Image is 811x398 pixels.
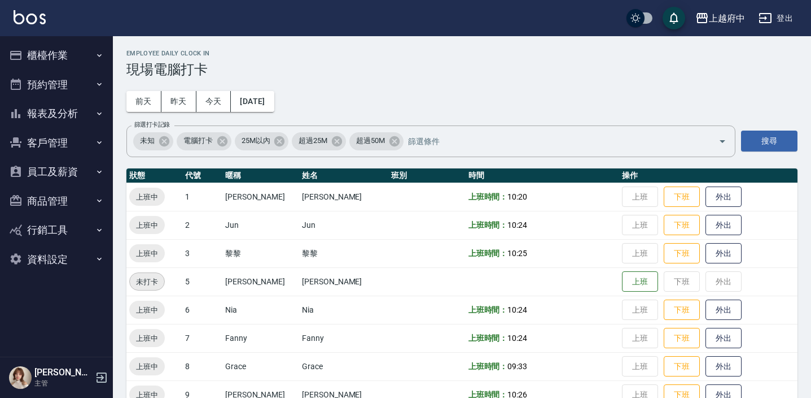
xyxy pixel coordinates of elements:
[9,366,32,389] img: Person
[664,356,700,377] button: 下班
[222,296,299,324] td: Nia
[507,249,527,258] span: 10:25
[664,187,700,207] button: 下班
[5,128,108,158] button: 客戶管理
[129,332,165,344] span: 上班中
[34,378,92,388] p: 主管
[292,132,346,150] div: 超過25M
[130,276,164,288] span: 未打卡
[349,135,392,146] span: 超過50M
[133,132,173,150] div: 未知
[182,324,222,352] td: 7
[299,267,388,296] td: [PERSON_NAME]
[182,183,222,211] td: 1
[134,120,170,129] label: 篩選打卡記錄
[299,168,388,183] th: 姓名
[705,187,742,207] button: 外出
[5,215,108,245] button: 行銷工具
[235,135,277,146] span: 25M以內
[126,62,797,77] h3: 現場電腦打卡
[126,50,797,57] h2: Employee Daily Clock In
[754,8,797,29] button: 登出
[468,249,508,258] b: 上班時間：
[182,239,222,267] td: 3
[177,135,220,146] span: 電腦打卡
[5,99,108,128] button: 報表及分析
[126,168,182,183] th: 狀態
[299,183,388,211] td: [PERSON_NAME]
[622,271,658,292] button: 上班
[507,305,527,314] span: 10:24
[14,10,46,24] img: Logo
[222,324,299,352] td: Fanny
[468,192,508,201] b: 上班時間：
[222,267,299,296] td: [PERSON_NAME]
[705,243,742,264] button: 外出
[664,328,700,349] button: 下班
[507,334,527,343] span: 10:24
[705,215,742,236] button: 外出
[507,192,527,201] span: 10:20
[5,245,108,274] button: 資料設定
[466,168,619,183] th: 時間
[222,183,299,211] td: [PERSON_NAME]
[133,135,161,146] span: 未知
[664,243,700,264] button: 下班
[235,132,289,150] div: 25M以內
[182,211,222,239] td: 2
[468,220,508,230] b: 上班時間：
[663,7,685,29] button: save
[129,304,165,316] span: 上班中
[741,131,797,152] button: 搜尋
[196,91,231,112] button: 今天
[468,362,508,371] b: 上班時間：
[299,324,388,352] td: Fanny
[388,168,465,183] th: 班別
[34,367,92,378] h5: [PERSON_NAME]
[349,132,404,150] div: 超過50M
[5,157,108,187] button: 員工及薪資
[129,248,165,259] span: 上班中
[705,328,742,349] button: 外出
[705,300,742,321] button: 外出
[222,168,299,183] th: 暱稱
[299,296,388,324] td: Nia
[5,41,108,70] button: 櫃檯作業
[507,362,527,371] span: 09:33
[691,7,749,30] button: 上越府中
[231,91,274,112] button: [DATE]
[129,219,165,231] span: 上班中
[664,215,700,236] button: 下班
[709,11,745,25] div: 上越府中
[705,356,742,377] button: 外出
[222,352,299,380] td: Grace
[292,135,334,146] span: 超過25M
[5,70,108,99] button: 預約管理
[713,132,731,150] button: Open
[222,239,299,267] td: 黎黎
[468,334,508,343] b: 上班時間：
[182,352,222,380] td: 8
[507,220,527,230] span: 10:24
[299,239,388,267] td: 黎黎
[619,168,797,183] th: 操作
[468,305,508,314] b: 上班時間：
[129,361,165,373] span: 上班中
[5,187,108,216] button: 商品管理
[126,91,161,112] button: 前天
[299,211,388,239] td: Jun
[177,132,231,150] div: 電腦打卡
[129,191,165,203] span: 上班中
[299,352,388,380] td: Grace
[182,168,222,183] th: 代號
[182,296,222,324] td: 6
[405,131,699,151] input: 篩選條件
[664,300,700,321] button: 下班
[182,267,222,296] td: 5
[161,91,196,112] button: 昨天
[222,211,299,239] td: Jun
